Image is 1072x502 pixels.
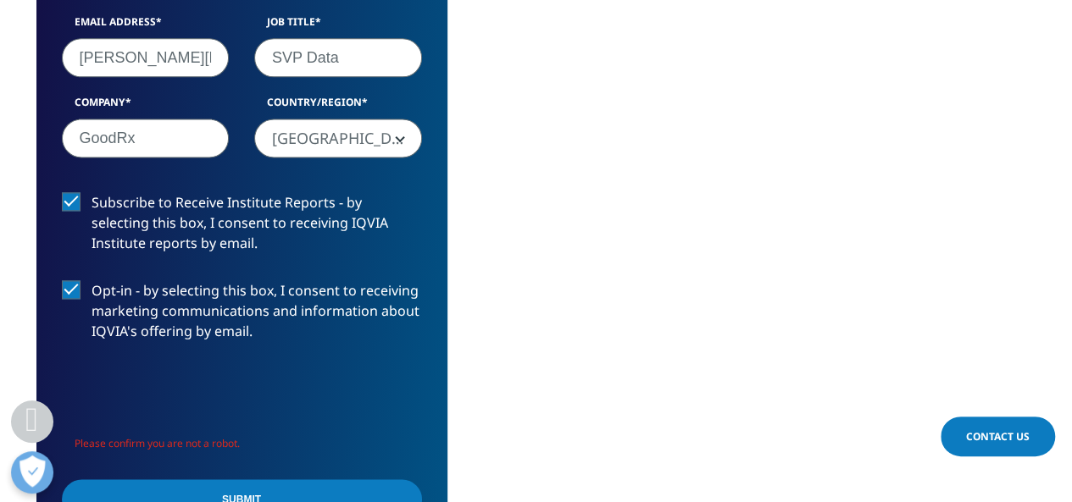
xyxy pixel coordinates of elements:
label: Opt-in - by selecting this box, I consent to receiving marketing communications and information a... [62,280,422,350]
label: Email Address [62,14,230,38]
span: United States [255,119,421,158]
label: Country/Region [254,95,422,119]
label: Subscribe to Receive Institute Reports - by selecting this box, I consent to receiving IQVIA Inst... [62,192,422,262]
span: Please confirm you are not a robot. [75,436,240,450]
button: Open Preferences [11,451,53,494]
a: Contact Us [941,416,1055,456]
span: Contact Us [966,429,1030,444]
label: Company [62,95,230,119]
label: Job Title [254,14,422,38]
span: United States [254,119,422,157]
iframe: To enrich screen reader interactions, please activate Accessibility in Grammarly extension settings [62,368,319,434]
